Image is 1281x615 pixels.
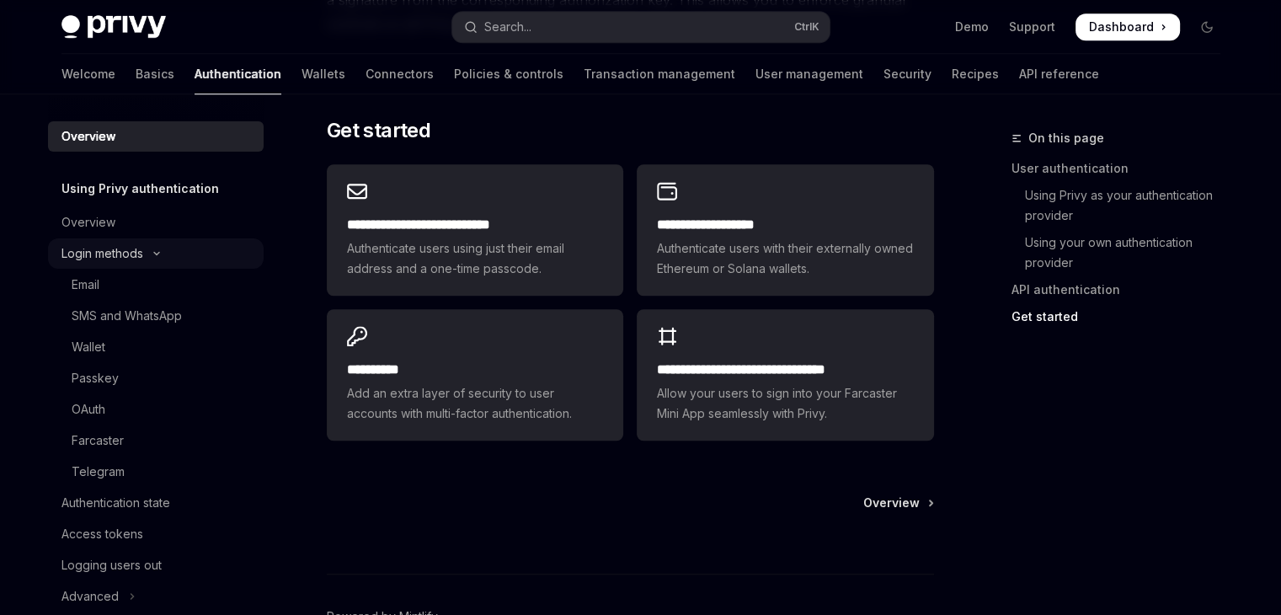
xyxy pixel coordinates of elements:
[48,270,264,300] a: Email
[48,488,264,518] a: Authentication state
[72,399,105,420] div: OAuth
[794,20,819,34] span: Ctrl K
[347,238,603,279] span: Authenticate users using just their email address and a one-time passcode.
[72,368,119,388] div: Passkey
[755,54,863,94] a: User management
[1011,229,1234,276] a: Using your own authentication provider
[61,586,119,607] div: Advanced
[48,301,264,331] a: SMS and WhatsApp
[584,54,735,94] a: Transaction management
[1028,128,1104,148] span: On this page
[863,495,920,511] span: Overview
[61,555,162,575] div: Logging users out
[1009,19,1055,35] a: Support
[61,493,170,513] div: Authentication state
[72,306,182,326] div: SMS and WhatsApp
[1019,54,1099,94] a: API reference
[48,581,264,612] button: Toggle Advanced section
[657,383,913,424] span: Allow your users to sign into your Farcaster Mini App seamlessly with Privy.
[48,519,264,549] a: Access tokens
[61,15,166,39] img: dark logo
[1089,19,1154,35] span: Dashboard
[454,54,563,94] a: Policies & controls
[48,457,264,487] a: Telegram
[61,524,143,544] div: Access tokens
[61,212,115,233] div: Overview
[952,54,999,94] a: Recipes
[48,121,264,152] a: Overview
[48,332,264,362] a: Wallet
[48,207,264,238] a: Overview
[302,54,345,94] a: Wallets
[61,126,115,147] div: Overview
[48,425,264,456] a: Farcaster
[366,54,434,94] a: Connectors
[72,430,124,451] div: Farcaster
[72,462,125,482] div: Telegram
[136,54,174,94] a: Basics
[484,17,531,37] div: Search...
[1011,155,1234,182] a: User authentication
[61,54,115,94] a: Welcome
[452,12,830,42] button: Open search
[637,164,933,296] a: **** **** **** ****Authenticate users with their externally owned Ethereum or Solana wallets.
[1011,303,1234,330] a: Get started
[61,179,219,199] h5: Using Privy authentication
[48,238,264,269] button: Toggle Login methods section
[61,243,143,264] div: Login methods
[72,337,105,357] div: Wallet
[1011,276,1234,303] a: API authentication
[48,363,264,393] a: Passkey
[1076,13,1180,40] a: Dashboard
[1011,182,1234,229] a: Using Privy as your authentication provider
[327,309,623,441] a: **** *****Add an extra layer of security to user accounts with multi-factor authentication.
[955,19,989,35] a: Demo
[48,550,264,580] a: Logging users out
[1193,13,1220,40] button: Toggle dark mode
[48,394,264,425] a: OAuth
[195,54,281,94] a: Authentication
[883,54,931,94] a: Security
[327,117,430,144] span: Get started
[72,275,99,295] div: Email
[863,495,932,511] a: Overview
[347,383,603,424] span: Add an extra layer of security to user accounts with multi-factor authentication.
[657,238,913,279] span: Authenticate users with their externally owned Ethereum or Solana wallets.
